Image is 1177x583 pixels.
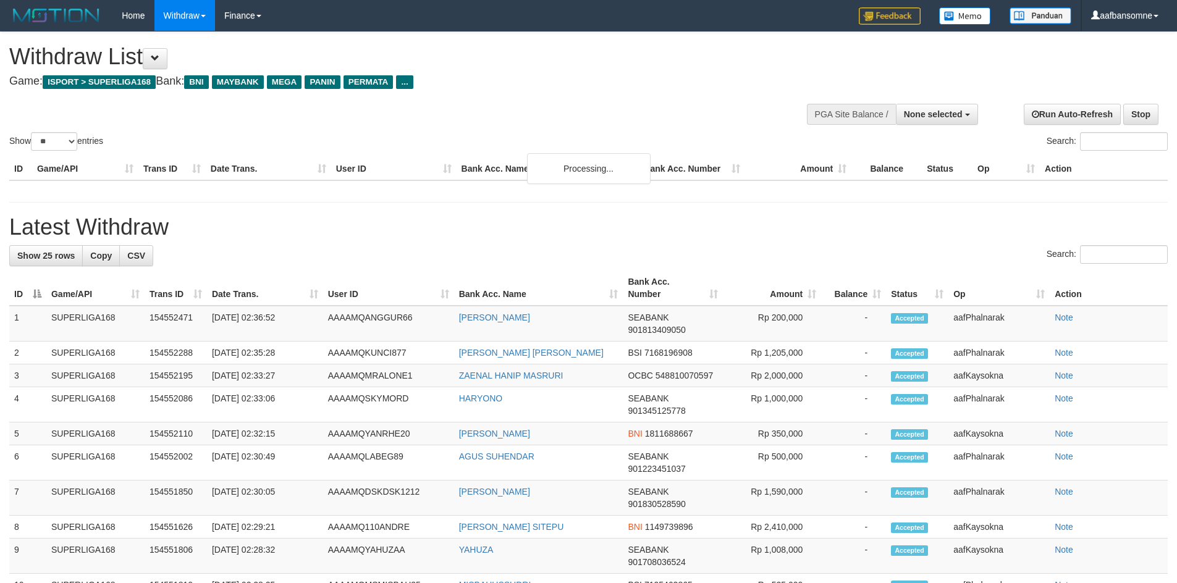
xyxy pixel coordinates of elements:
span: PERMATA [344,75,394,89]
td: [DATE] 02:30:05 [207,480,323,516]
td: - [821,387,886,422]
th: Status: activate to sort column ascending [886,271,948,306]
td: Rp 500,000 [723,445,821,480]
td: 6 [9,445,46,480]
td: Rp 1,590,000 [723,480,821,516]
label: Show entries [9,132,103,151]
a: YAHUZA [459,545,494,555]
td: AAAAMQYANRHE20 [323,422,454,445]
a: Note [1055,451,1073,461]
td: 3 [9,364,46,387]
span: Copy 901830528590 to clipboard [628,499,685,509]
td: 154551626 [145,516,207,539]
td: aafPhalnarak [948,342,1050,364]
td: 2 [9,342,46,364]
td: aafPhalnarak [948,480,1050,516]
img: Feedback.jpg [859,7,921,25]
a: Note [1055,348,1073,358]
td: aafKaysokna [948,422,1050,445]
th: ID: activate to sort column descending [9,271,46,306]
th: Date Trans.: activate to sort column ascending [207,271,323,306]
select: Showentries [31,132,77,151]
td: aafPhalnarak [948,445,1050,480]
th: Game/API: activate to sort column ascending [46,271,145,306]
a: CSV [119,245,153,266]
td: SUPERLIGA168 [46,516,145,539]
span: SEABANK [628,312,669,322]
td: [DATE] 02:36:52 [207,306,323,342]
th: Date Trans. [206,157,331,180]
span: Copy 1149739896 to clipboard [645,522,693,532]
span: Copy 901813409050 to clipboard [628,325,685,335]
a: [PERSON_NAME] SITEPU [459,522,564,532]
span: Accepted [891,545,928,556]
td: AAAAMQSKYMORD [323,387,454,422]
span: Copy 901345125778 to clipboard [628,406,685,416]
span: Accepted [891,394,928,405]
label: Search: [1047,132,1168,151]
span: Accepted [891,429,928,440]
td: aafKaysokna [948,539,1050,574]
span: Copy 7168196908 to clipboard [644,348,693,358]
th: Bank Acc. Number [639,157,745,180]
a: HARYONO [459,393,503,403]
th: User ID [331,157,457,180]
th: Game/API [32,157,138,180]
span: Copy 901708036524 to clipboard [628,557,685,567]
td: AAAAMQLABEG89 [323,445,454,480]
th: ID [9,157,32,180]
span: ISPORT > SUPERLIGA168 [43,75,156,89]
td: 5 [9,422,46,445]
span: SEABANK [628,393,669,403]
th: User ID: activate to sort column ascending [323,271,454,306]
td: Rp 350,000 [723,422,821,445]
th: Trans ID: activate to sort column ascending [145,271,207,306]
td: Rp 2,410,000 [723,516,821,539]
a: Show 25 rows [9,245,83,266]
td: 8 [9,516,46,539]
span: SEABANK [628,487,669,497]
span: BNI [184,75,208,89]
input: Search: [1080,132,1168,151]
td: - [821,516,886,539]
a: Note [1055,312,1073,322]
input: Search: [1080,245,1168,264]
span: Accepted [891,313,928,324]
td: 154552471 [145,306,207,342]
a: Stop [1123,104,1158,125]
span: Accepted [891,522,928,533]
span: Accepted [891,348,928,359]
span: Accepted [891,487,928,498]
td: aafKaysokna [948,516,1050,539]
a: Note [1055,393,1073,403]
span: Copy 901223451037 to clipboard [628,464,685,474]
th: Balance: activate to sort column ascending [821,271,886,306]
td: - [821,445,886,480]
td: AAAAMQKUNCI877 [323,342,454,364]
td: SUPERLIGA168 [46,364,145,387]
td: 9 [9,539,46,574]
img: MOTION_logo.png [9,6,103,25]
a: [PERSON_NAME] [459,429,530,438]
a: Note [1055,522,1073,532]
td: 1 [9,306,46,342]
td: - [821,364,886,387]
td: SUPERLIGA168 [46,306,145,342]
td: [DATE] 02:29:21 [207,516,323,539]
td: SUPERLIGA168 [46,422,145,445]
td: - [821,422,886,445]
td: [DATE] 02:33:27 [207,364,323,387]
span: Show 25 rows [17,251,75,261]
span: BSI [628,348,642,358]
a: Note [1055,429,1073,438]
td: 154552288 [145,342,207,364]
span: BNI [628,522,642,532]
span: Accepted [891,452,928,463]
th: Status [922,157,972,180]
td: - [821,342,886,364]
th: Amount [745,157,851,180]
span: OCBC [628,371,652,380]
td: 154552086 [145,387,207,422]
td: SUPERLIGA168 [46,342,145,364]
td: Rp 2,000,000 [723,364,821,387]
